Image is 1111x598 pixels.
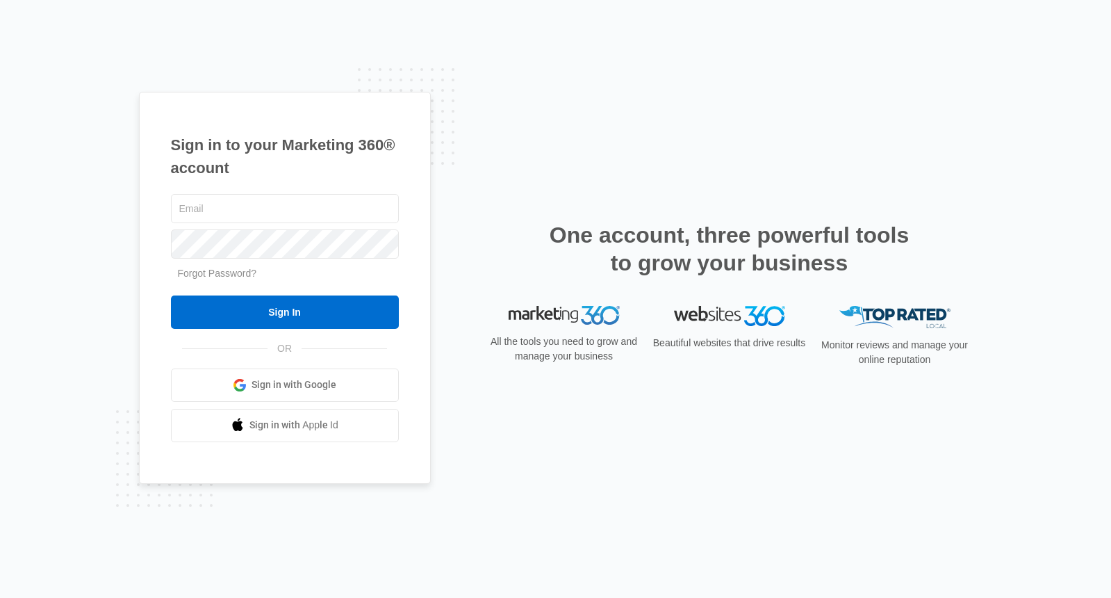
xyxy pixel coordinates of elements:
span: OR [268,341,302,356]
input: Email [171,194,399,223]
a: Sign in with Apple Id [171,409,399,442]
input: Sign In [171,296,399,329]
p: Beautiful websites that drive results [652,336,807,350]
span: Sign in with Google [252,378,336,392]
h1: Sign in to your Marketing 360® account [171,134,399,179]
img: Websites 360 [674,306,785,326]
p: Monitor reviews and manage your online reputation [817,338,973,367]
img: Top Rated Local [839,306,950,329]
p: All the tools you need to grow and manage your business [486,334,642,364]
img: Marketing 360 [509,306,620,325]
span: Sign in with Apple Id [249,418,338,433]
a: Sign in with Google [171,369,399,402]
h2: One account, three powerful tools to grow your business [545,221,914,277]
a: Forgot Password? [178,268,257,279]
